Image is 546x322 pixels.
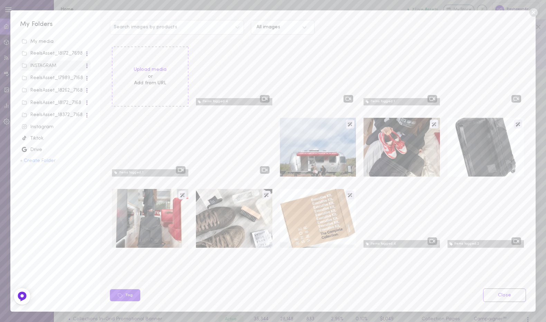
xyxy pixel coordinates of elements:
[20,37,91,46] span: unsorted
[22,124,89,131] div: Instagram
[20,60,91,71] span: INSTAGRAM
[22,87,85,94] div: ReelsAsset_18262_7168
[22,100,85,106] div: ReelsAsset_18172_7168
[22,112,85,119] div: ReelsAsset_18372_7168
[20,73,91,83] span: ReelsAsset_17989_7168
[134,66,167,73] label: Upload media
[20,159,56,163] button: + Create Folder
[17,291,27,302] img: Feedback Button
[20,21,53,28] span: My Folders
[134,80,166,86] span: Add from URL
[22,75,85,82] div: ReelsAsset_17989_7168
[134,73,167,80] span: or
[22,135,89,142] div: Tiktok
[256,25,280,30] div: All images
[20,48,91,58] span: ReelsAsset_18172_7698
[20,110,91,120] span: ReelsAsset_18372_7168
[483,288,526,302] a: Close
[20,85,91,95] span: ReelsAsset_18262_7168
[22,63,85,69] div: INSTAGRAM
[110,289,140,301] button: Tag
[100,10,535,311] div: Search images by productsAll imagesUpload mediaorAdd from URLItems tagged:4Items tagged:1Items ta...
[22,146,89,153] div: Drive
[22,38,89,45] div: My media
[22,50,85,57] div: ReelsAsset_18172_7698
[20,97,91,107] span: ReelsAsset_18172_7168
[114,25,177,30] span: Search images by products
